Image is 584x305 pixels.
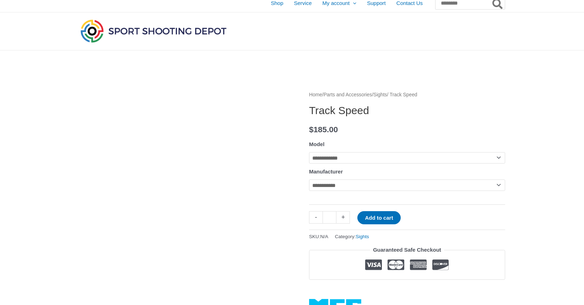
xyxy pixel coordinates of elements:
[309,211,323,224] a: -
[323,211,336,224] input: Product quantity
[309,92,322,97] a: Home
[79,18,228,44] img: Sport Shooting Depot
[309,168,343,175] label: Manufacturer
[373,92,387,97] a: Sights
[309,141,324,147] label: Model
[309,232,328,241] span: SKU:
[320,234,329,239] span: N/A
[309,125,314,134] span: $
[309,90,505,100] nav: Breadcrumb
[336,211,350,224] a: +
[309,285,505,294] iframe: Customer reviews powered by Trustpilot
[370,245,444,255] legend: Guaranteed Safe Checkout
[309,125,338,134] bdi: 185.00
[309,104,505,117] h1: Track Speed
[324,92,372,97] a: Parts and Accessories
[356,234,369,239] a: Sights
[335,232,369,241] span: Category:
[357,211,400,224] button: Add to cart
